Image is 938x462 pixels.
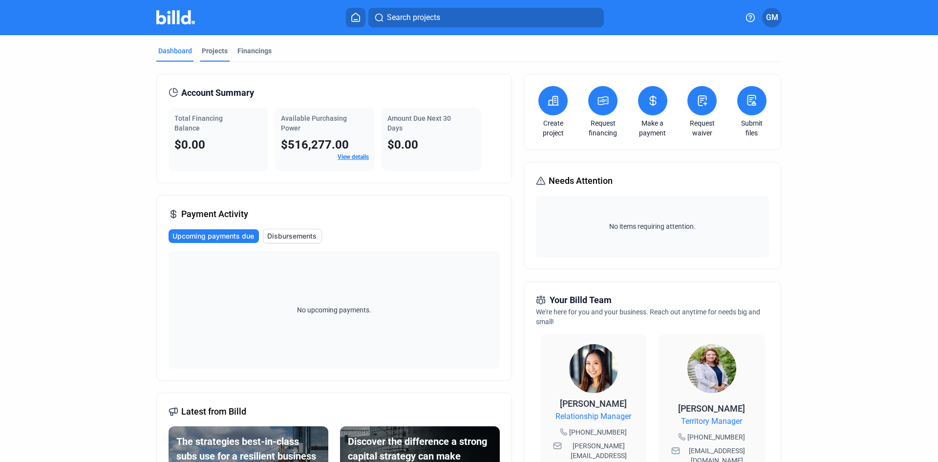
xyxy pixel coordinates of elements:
button: Upcoming payments due [169,229,259,243]
span: Account Summary [181,86,254,100]
span: Relationship Manager [555,411,631,422]
span: $516,277.00 [281,138,349,152]
button: GM [762,8,782,27]
img: Relationship Manager [569,344,618,393]
span: $0.00 [387,138,418,152]
span: Available Purchasing Power [281,114,347,132]
span: Your Billd Team [550,293,612,307]
span: Latest from Billd [181,405,246,418]
span: Territory Manager [681,416,742,427]
span: Disbursements [267,231,317,241]
span: No items requiring attention. [540,221,765,231]
span: Upcoming payments due [172,231,254,241]
span: Total Financing Balance [174,114,223,132]
span: [PERSON_NAME] [678,403,745,414]
button: Disbursements [263,229,322,243]
span: [PERSON_NAME] [560,398,627,409]
span: $0.00 [174,138,205,152]
span: Payment Activity [181,207,248,221]
button: Search projects [368,8,604,27]
img: Billd Company Logo [156,10,195,24]
img: Territory Manager [687,344,736,393]
a: View details [338,154,369,160]
a: Submit files [735,118,769,138]
div: Financings [237,46,272,56]
span: [PHONE_NUMBER] [687,432,745,442]
a: Make a payment [636,118,670,138]
span: Amount Due Next 30 Days [387,114,451,132]
span: We're here for you and your business. Reach out anytime for needs big and small! [536,308,760,326]
div: Dashboard [158,46,192,56]
a: Create project [536,118,570,138]
span: Search projects [387,12,440,23]
span: GM [766,12,778,23]
div: Projects [202,46,228,56]
span: No upcoming payments. [291,305,378,315]
span: [PHONE_NUMBER] [569,427,627,437]
a: Request waiver [685,118,719,138]
span: Needs Attention [549,174,613,188]
a: Request financing [586,118,620,138]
